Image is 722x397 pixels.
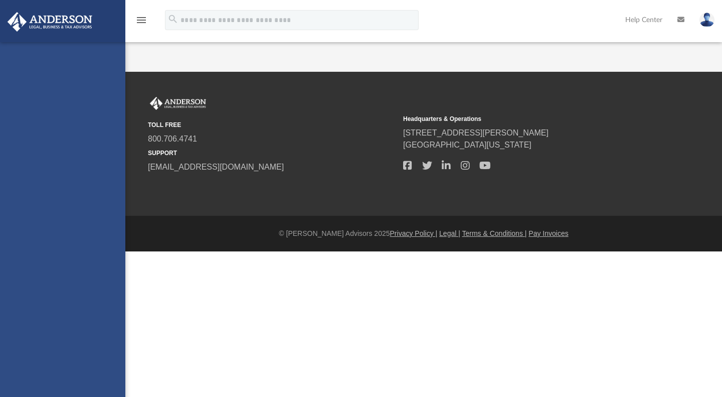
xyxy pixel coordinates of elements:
[148,163,284,171] a: [EMAIL_ADDRESS][DOMAIN_NAME]
[148,97,208,110] img: Anderson Advisors Platinum Portal
[135,14,147,26] i: menu
[148,149,396,158] small: SUPPORT
[135,19,147,26] a: menu
[403,141,531,149] a: [GEOGRAPHIC_DATA][US_STATE]
[699,13,714,27] img: User Pic
[439,229,460,237] a: Legal |
[167,14,178,25] i: search
[462,229,527,237] a: Terms & Conditions |
[403,114,651,123] small: Headquarters & Operations
[403,128,549,137] a: [STREET_ADDRESS][PERSON_NAME]
[390,229,438,237] a: Privacy Policy |
[528,229,568,237] a: Pay Invoices
[5,12,95,32] img: Anderson Advisors Platinum Portal
[148,120,396,129] small: TOLL FREE
[148,135,197,143] a: 800.706.4741
[125,228,722,239] div: © [PERSON_NAME] Advisors 2025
